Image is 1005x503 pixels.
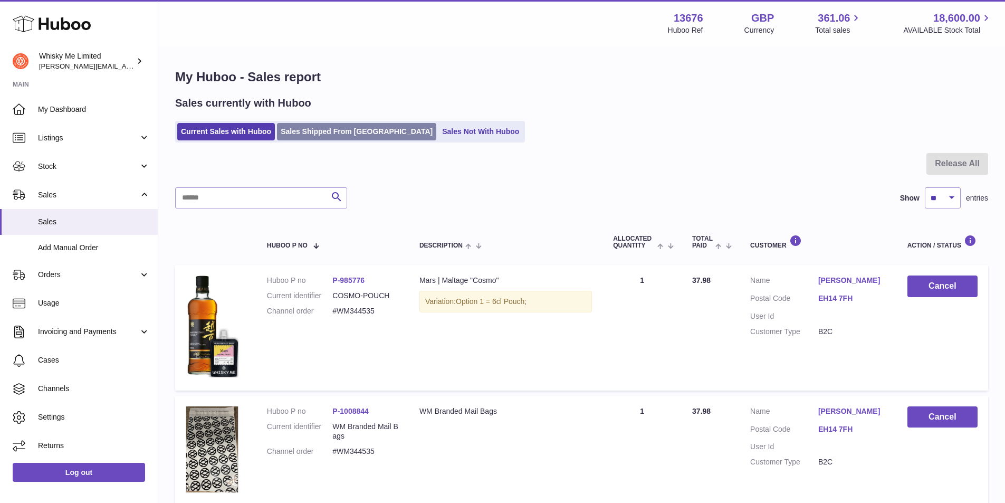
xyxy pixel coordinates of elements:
[419,276,592,286] div: Mars | Maltage "Cosmo"
[818,11,850,25] span: 361.06
[692,235,713,249] span: Total paid
[674,11,703,25] strong: 13676
[750,327,818,337] dt: Customer Type
[267,242,308,249] span: Huboo P no
[815,25,862,35] span: Total sales
[38,217,150,227] span: Sales
[438,123,523,140] a: Sales Not With Huboo
[815,11,862,35] a: 361.06 Total sales
[750,276,818,288] dt: Name
[38,327,139,337] span: Invoicing and Payments
[175,96,311,110] h2: Sales currently with Huboo
[692,407,711,415] span: 37.98
[668,25,703,35] div: Huboo Ref
[38,412,150,422] span: Settings
[38,298,150,308] span: Usage
[38,441,150,451] span: Returns
[267,291,333,301] dt: Current identifier
[13,53,28,69] img: frances@whiskyshop.com
[750,442,818,452] dt: User Id
[750,293,818,306] dt: Postal Code
[332,447,398,457] dd: #WM344535
[38,105,150,115] span: My Dashboard
[332,291,398,301] dd: COSMO-POUCH
[186,276,238,377] img: Packcutoutcosmo.png
[750,424,818,437] dt: Postal Code
[750,457,818,467] dt: Customer Type
[907,276,978,297] button: Cancel
[13,463,145,482] a: Log out
[332,306,398,316] dd: #WM344535
[933,11,980,25] span: 18,600.00
[38,270,139,280] span: Orders
[177,123,275,140] a: Current Sales with Huboo
[744,25,774,35] div: Currency
[267,306,333,316] dt: Channel order
[38,190,139,200] span: Sales
[38,162,139,172] span: Stock
[900,193,920,203] label: Show
[267,447,333,457] dt: Channel order
[456,297,527,306] span: Option 1 = 6cl Pouch;
[267,276,333,286] dt: Huboo P no
[751,11,774,25] strong: GBP
[818,327,886,337] dd: B2C
[903,11,992,35] a: 18,600.00 AVAILABLE Stock Total
[39,51,134,71] div: Whisky Me Limited
[267,406,333,416] dt: Huboo P no
[692,276,711,284] span: 37.98
[419,291,592,312] div: Variation:
[277,123,436,140] a: Sales Shipped From [GEOGRAPHIC_DATA]
[818,424,886,434] a: EH14 7FH
[175,69,988,86] h1: My Huboo - Sales report
[818,406,886,416] a: [PERSON_NAME]
[38,133,139,143] span: Listings
[907,235,978,249] div: Action / Status
[750,235,886,249] div: Customer
[750,311,818,321] dt: User Id
[419,406,592,416] div: WM Branded Mail Bags
[907,406,978,428] button: Cancel
[966,193,988,203] span: entries
[39,62,212,70] span: [PERSON_NAME][EMAIL_ADDRESS][DOMAIN_NAME]
[38,355,150,365] span: Cases
[332,276,365,284] a: P-985776
[419,242,463,249] span: Description
[332,407,369,415] a: P-1008844
[332,422,398,442] dd: WM Branded Mail Bags
[267,422,333,442] dt: Current identifier
[602,265,682,390] td: 1
[613,235,655,249] span: ALLOCATED Quantity
[750,406,818,419] dt: Name
[818,276,886,286] a: [PERSON_NAME]
[38,243,150,253] span: Add Manual Order
[186,406,238,493] img: 1725358317.png
[818,457,886,467] dd: B2C
[903,25,992,35] span: AVAILABLE Stock Total
[38,384,150,394] span: Channels
[818,293,886,303] a: EH14 7FH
